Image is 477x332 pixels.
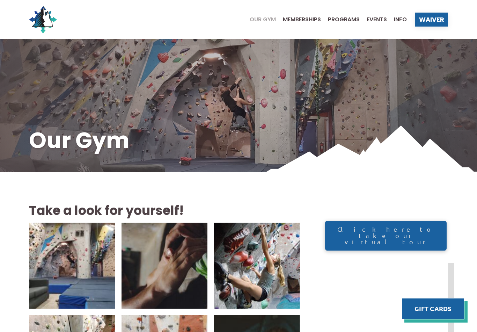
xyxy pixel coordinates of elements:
[419,16,444,23] span: Waiver
[283,17,321,22] span: Memberships
[243,17,276,22] a: Our Gym
[387,17,407,22] a: Info
[321,17,360,22] a: Programs
[250,17,276,22] span: Our Gym
[367,17,387,22] span: Events
[415,13,448,27] a: Waiver
[328,17,360,22] span: Programs
[394,17,407,22] span: Info
[276,17,321,22] a: Memberships
[332,226,440,245] span: Click here to take our virtual tour
[360,17,387,22] a: Events
[29,202,300,219] h2: Take a look for yourself!
[325,221,447,251] a: Click here to take our virtual tour
[29,6,57,34] img: North Wall Logo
